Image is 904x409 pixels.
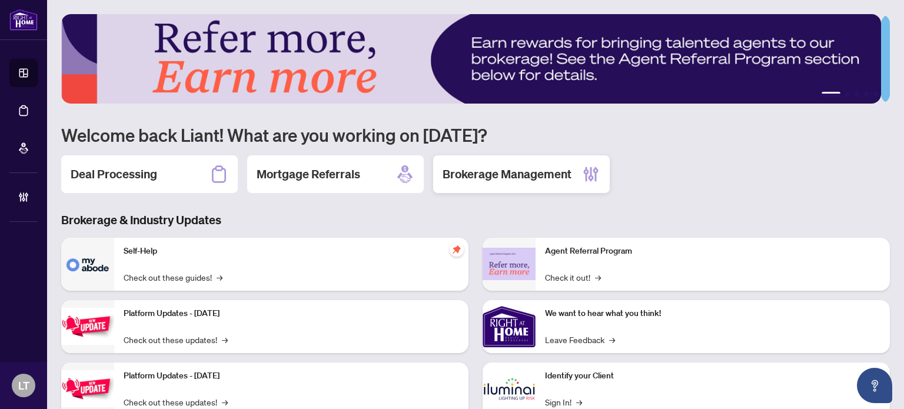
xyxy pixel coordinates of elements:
[450,242,464,257] span: pushpin
[545,370,880,383] p: Identify your Client
[61,308,114,345] img: Platform Updates - July 21, 2025
[545,395,582,408] a: Sign In!→
[61,212,890,228] h3: Brokerage & Industry Updates
[257,166,360,182] h2: Mortgage Referrals
[217,271,222,284] span: →
[545,245,880,258] p: Agent Referral Program
[545,307,880,320] p: We want to hear what you think!
[124,333,228,346] a: Check out these updates!→
[124,245,459,258] p: Self-Help
[822,92,840,97] button: 1
[845,92,850,97] button: 2
[61,370,114,407] img: Platform Updates - July 8, 2025
[71,166,157,182] h2: Deal Processing
[609,333,615,346] span: →
[61,14,881,104] img: Slide 0
[124,271,222,284] a: Check out these guides!→
[545,271,601,284] a: Check it out!→
[124,370,459,383] p: Platform Updates - [DATE]
[124,395,228,408] a: Check out these updates!→
[9,9,38,31] img: logo
[222,395,228,408] span: →
[545,333,615,346] a: Leave Feedback→
[61,124,890,146] h1: Welcome back Liant! What are you working on [DATE]?
[18,377,29,394] span: LT
[483,248,536,280] img: Agent Referral Program
[857,368,892,403] button: Open asap
[483,300,536,353] img: We want to hear what you think!
[855,92,859,97] button: 3
[443,166,571,182] h2: Brokerage Management
[222,333,228,346] span: →
[576,395,582,408] span: →
[124,307,459,320] p: Platform Updates - [DATE]
[864,92,869,97] button: 4
[61,238,114,291] img: Self-Help
[595,271,601,284] span: →
[873,92,878,97] button: 5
